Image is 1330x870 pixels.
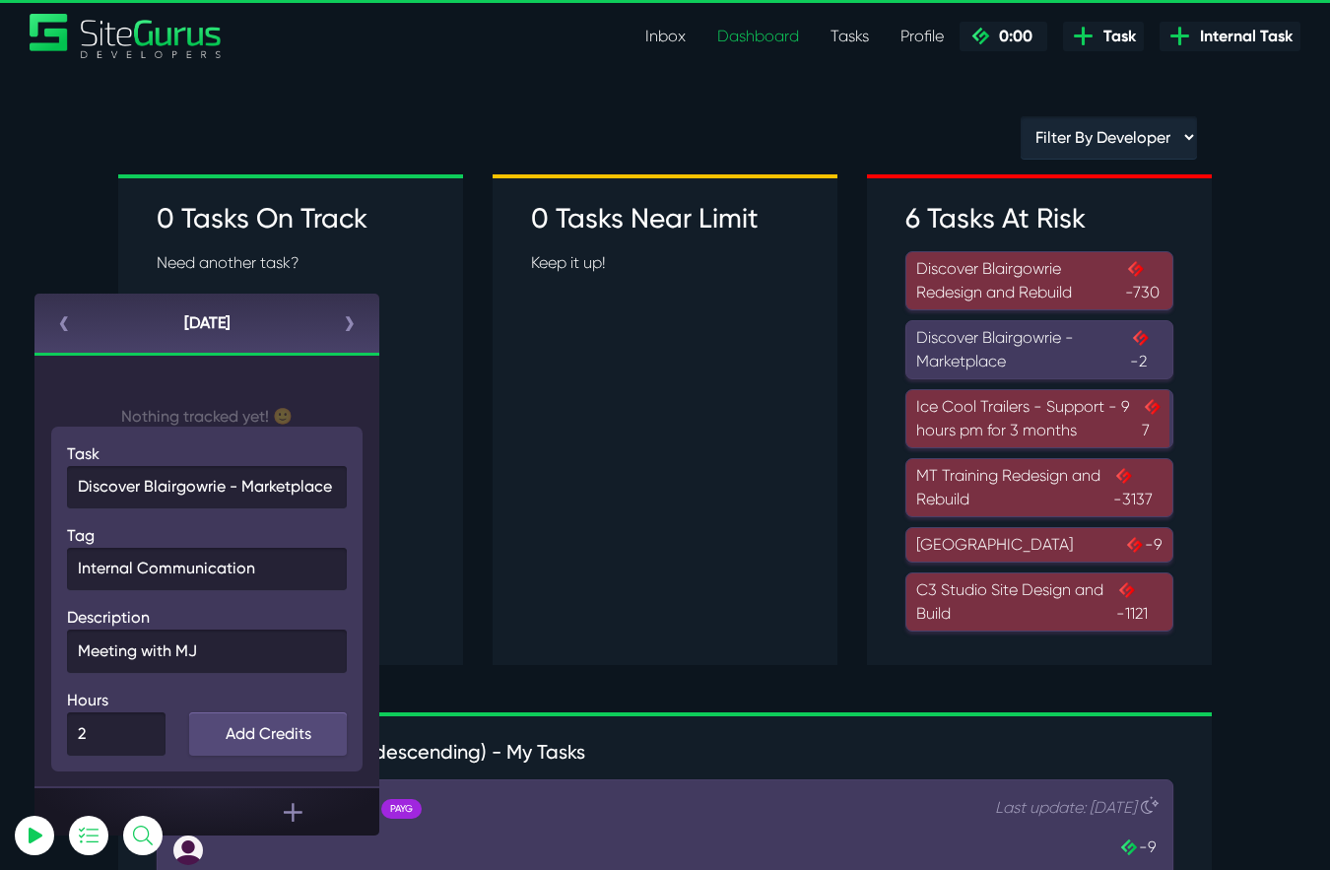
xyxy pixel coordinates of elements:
[905,527,1173,563] a: [GEOGRAPHIC_DATA]-9
[33,231,60,254] label: Tag
[916,395,1163,442] div: Ice Cool Trailers - Support - 9 hours pm for 3 months
[1063,22,1144,51] a: Task
[1142,395,1163,442] span: 7
[1192,25,1293,48] span: Internal Task
[87,111,258,135] p: Nothing tracked yet! 🙂
[916,578,1163,626] div: C3 Studio Site Design and Build
[995,796,1157,820] p: Last update: [DATE]
[815,17,885,56] a: Tasks
[916,326,1163,373] div: Discover Blairgowrie - Marketplace
[916,533,1163,557] div: [GEOGRAPHIC_DATA]
[905,572,1173,632] a: C3 Studio Site Design and Build-1121
[905,458,1173,517] a: MT Training Redesign and Rebuild-3137
[1130,326,1163,373] span: -2
[701,17,815,56] a: Dashboard
[33,312,115,336] label: Description
[1113,464,1163,511] span: -3137
[916,464,1163,511] div: MT Training Redesign and Rebuild
[905,389,1173,448] a: Ice Cool Trailers - Support - 9 hours pm for 3 months7
[33,395,74,419] label: Hours
[916,257,1163,304] div: Discover Blairgowrie Redesign and Rebuild
[1125,257,1164,304] span: -730
[960,22,1047,51] a: 0:00
[157,740,1173,764] h5: Task Activity (Last reply descending) - My Tasks
[905,251,1173,310] a: Discover Blairgowrie Redesign and Rebuild-730
[157,202,425,235] h3: 0 Tasks On Track
[991,27,1032,45] span: 0:00
[885,17,960,56] a: Profile
[905,202,1173,235] h3: 6 Tasks At Risk
[33,419,131,462] input: 0
[30,14,223,58] img: Sitegurus Logo
[1096,25,1136,48] span: Task
[1124,533,1163,557] span: -9
[157,251,425,275] p: Need another task?
[381,799,422,819] div: PAYG
[1160,22,1300,51] a: Internal Task
[905,320,1173,379] a: Discover Blairgowrie - Marketplace-2
[1118,836,1157,859] span: -9
[531,202,799,235] h3: 0 Tasks Near Limit
[630,17,701,56] a: Inbox
[531,251,799,275] p: Keep it up!
[33,336,312,379] input: What you did during this time
[30,14,223,58] a: SiteGurus
[155,419,312,462] a: Add Credits
[1116,578,1163,626] span: -1121
[33,149,65,172] label: Task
